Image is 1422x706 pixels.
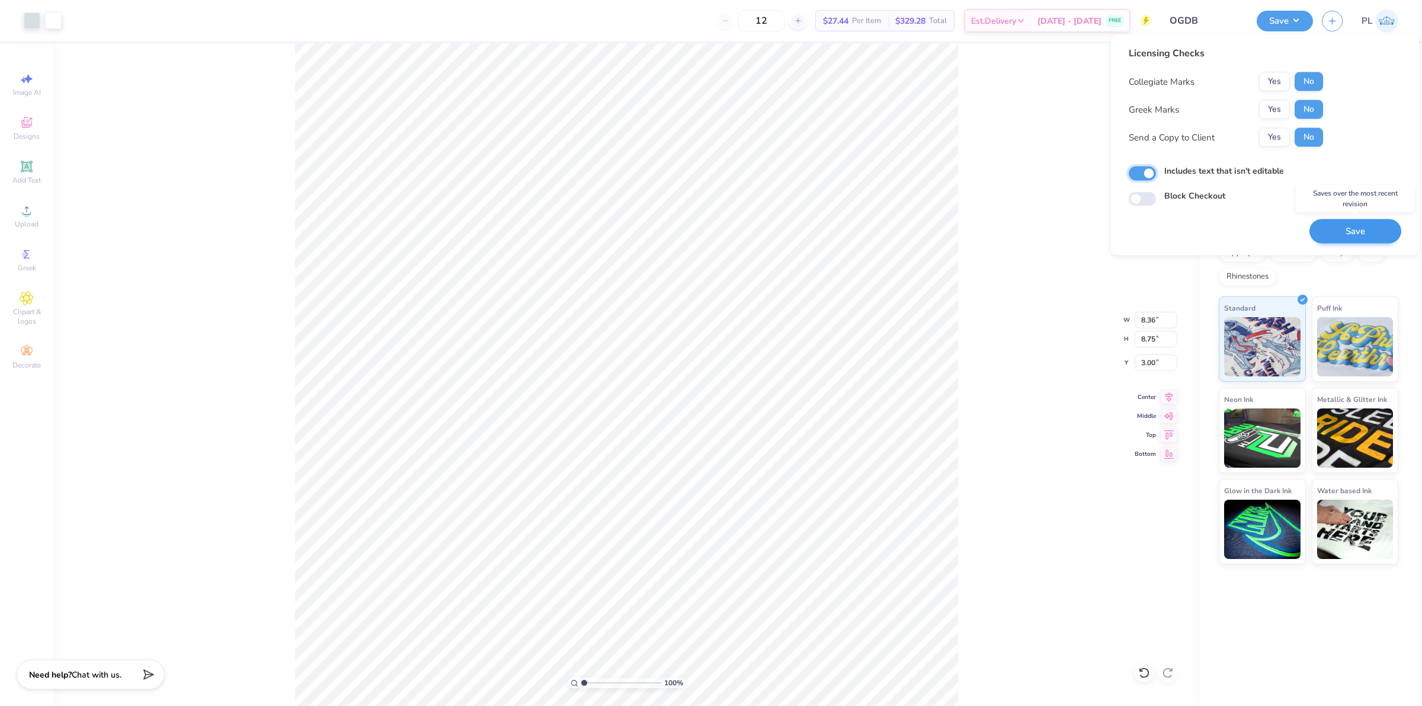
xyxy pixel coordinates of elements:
span: Metallic & Glitter Ink [1317,393,1387,405]
span: 100 % [664,678,683,688]
span: [DATE] - [DATE] [1037,15,1101,27]
input: – – [738,10,784,31]
span: Image AI [13,88,41,97]
button: No [1295,72,1323,91]
span: Bottom [1135,450,1156,458]
div: Licensing Checks [1129,46,1323,60]
strong: Need help? [29,669,72,681]
img: Neon Ink [1224,408,1301,468]
button: Yes [1259,72,1290,91]
div: Greek Marks [1129,103,1179,116]
span: Upload [15,219,39,229]
span: Top [1135,431,1156,439]
img: Pamela Lois Reyes [1375,9,1398,33]
span: Center [1135,393,1156,401]
button: No [1295,100,1323,119]
span: Glow in the Dark Ink [1224,484,1292,497]
span: Chat with us. [72,669,121,681]
button: Yes [1259,128,1290,147]
span: Clipart & logos [6,307,47,326]
span: PL [1362,14,1372,28]
span: $329.28 [895,15,925,27]
img: Glow in the Dark Ink [1224,500,1301,559]
img: Water based Ink [1317,500,1394,559]
span: Middle [1135,412,1156,420]
button: Save [1257,11,1313,31]
span: Decorate [12,360,41,370]
span: Add Text [12,175,41,185]
button: No [1295,128,1323,147]
img: Puff Ink [1317,317,1394,376]
a: PL [1362,9,1398,33]
span: Neon Ink [1224,393,1253,405]
div: Collegiate Marks [1129,75,1194,88]
span: FREE [1109,17,1121,25]
label: Includes text that isn't editable [1164,165,1284,177]
span: Est. Delivery [971,15,1016,27]
span: Standard [1224,302,1256,314]
span: Designs [14,132,40,141]
div: Send a Copy to Client [1129,130,1215,144]
div: Saves over the most recent revision [1296,185,1414,212]
button: Save [1309,219,1401,244]
span: Puff Ink [1317,302,1342,314]
label: Block Checkout [1164,190,1225,202]
span: Greek [18,263,36,273]
button: Yes [1259,100,1290,119]
span: Water based Ink [1317,484,1372,497]
span: $27.44 [823,15,848,27]
span: Total [929,15,947,27]
div: Rhinestones [1219,268,1276,286]
input: Untitled Design [1161,9,1248,33]
span: Per Item [852,15,881,27]
img: Standard [1224,317,1301,376]
img: Metallic & Glitter Ink [1317,408,1394,468]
